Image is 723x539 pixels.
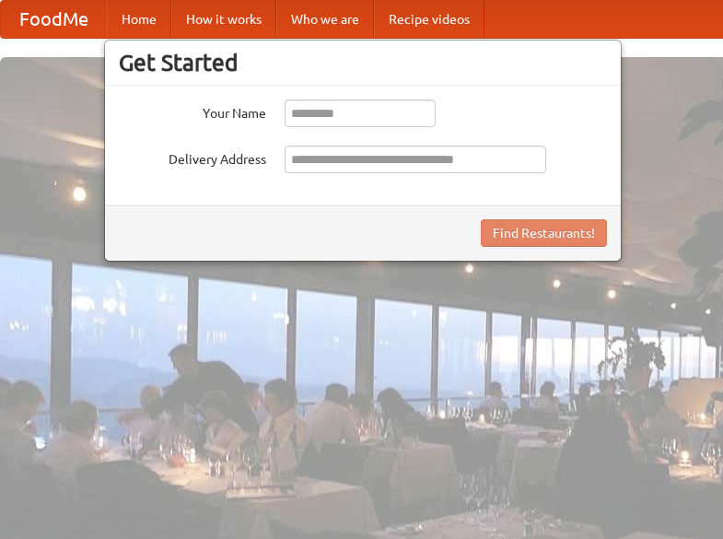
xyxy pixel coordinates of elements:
[119,146,266,169] label: Delivery Address
[481,219,607,247] button: Find Restaurants!
[119,100,266,123] label: Your Name
[276,1,374,38] a: Who we are
[119,49,607,76] h3: Get Started
[374,1,484,38] a: Recipe videos
[1,1,107,38] a: FoodMe
[107,1,171,38] a: Home
[171,1,276,38] a: How it works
